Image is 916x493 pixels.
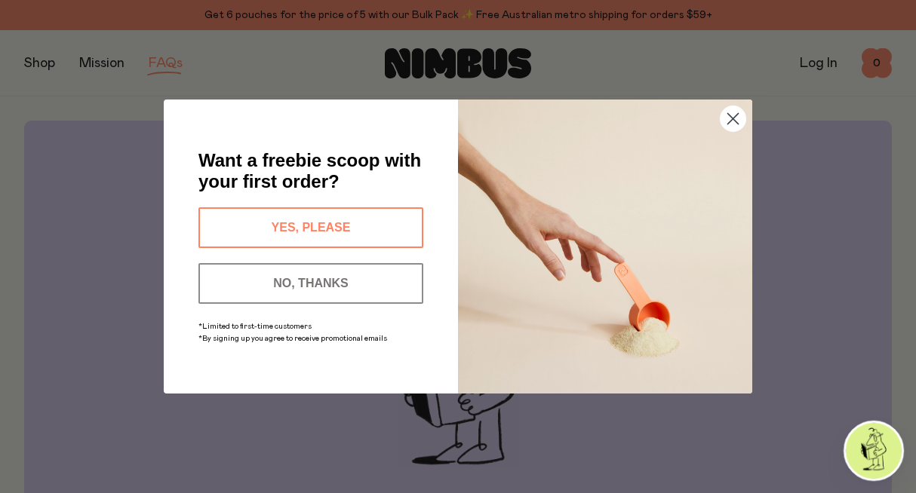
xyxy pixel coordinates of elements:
span: *By signing up you agree to receive promotional emails [198,335,387,342]
img: agent [846,423,902,479]
img: c0d45117-8e62-4a02-9742-374a5db49d45.jpeg [458,100,752,393]
span: Want a freebie scoop with your first order? [198,150,421,191]
button: Close dialog [720,106,746,132]
button: YES, PLEASE [198,207,423,248]
span: *Limited to first-time customers [198,323,312,330]
button: NO, THANKS [198,263,423,304]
